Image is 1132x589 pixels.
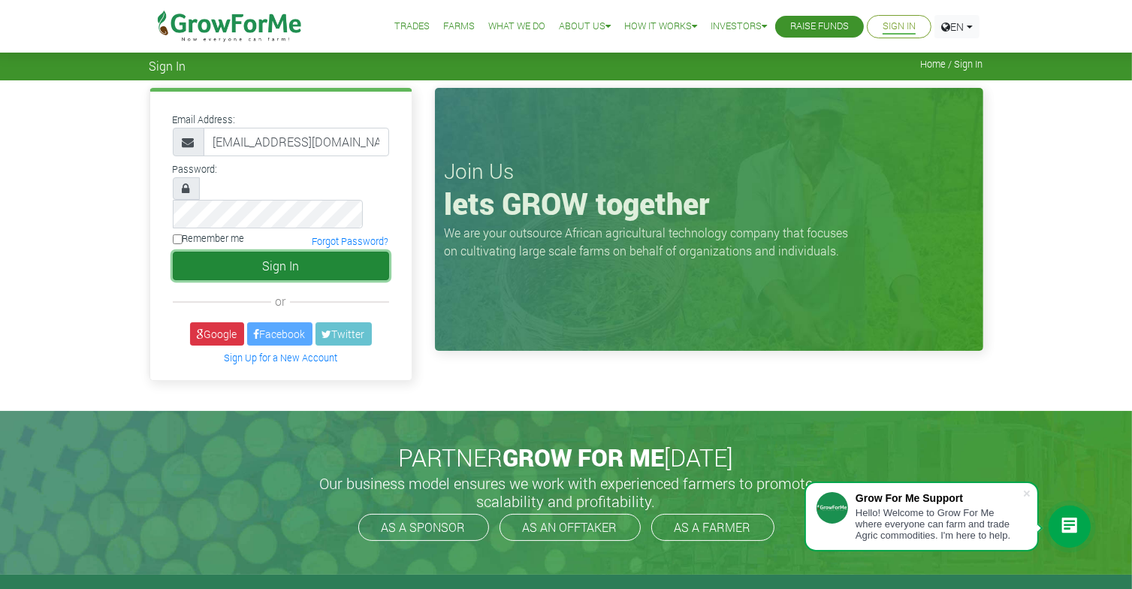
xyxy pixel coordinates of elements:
a: EN [934,15,980,38]
a: Raise Funds [790,19,849,35]
span: GROW FOR ME [503,441,665,473]
span: Sign In [149,59,186,73]
a: AS AN OFFTAKER [500,514,641,541]
a: About Us [559,19,611,35]
h1: lets GROW together [445,186,974,222]
input: Remember me [173,234,183,244]
a: Trades [394,19,430,35]
a: Sign Up for a New Account [224,352,337,364]
input: Email Address [204,128,389,156]
a: AS A SPONSOR [358,514,489,541]
a: Investors [711,19,767,35]
div: or [173,292,389,310]
a: How it Works [624,19,697,35]
h5: Our business model ensures we work with experienced farmers to promote scalability and profitabil... [303,474,829,510]
a: AS A FARMER [651,514,774,541]
h2: PARTNER [DATE] [155,443,977,472]
label: Password: [173,162,218,177]
span: Home / Sign In [921,59,983,70]
div: Hello! Welcome to Grow For Me where everyone can farm and trade Agric commodities. I'm here to help. [856,507,1022,541]
p: We are your outsource African agricultural technology company that focuses on cultivating large s... [445,224,858,260]
div: Grow For Me Support [856,492,1022,504]
button: Sign In [173,252,389,280]
a: Farms [443,19,475,35]
label: Email Address: [173,113,236,127]
label: Remember me [173,231,245,246]
h3: Join Us [445,159,974,184]
a: Google [190,322,244,346]
a: What We Do [488,19,545,35]
a: Forgot Password? [312,235,389,247]
a: Sign In [883,19,916,35]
